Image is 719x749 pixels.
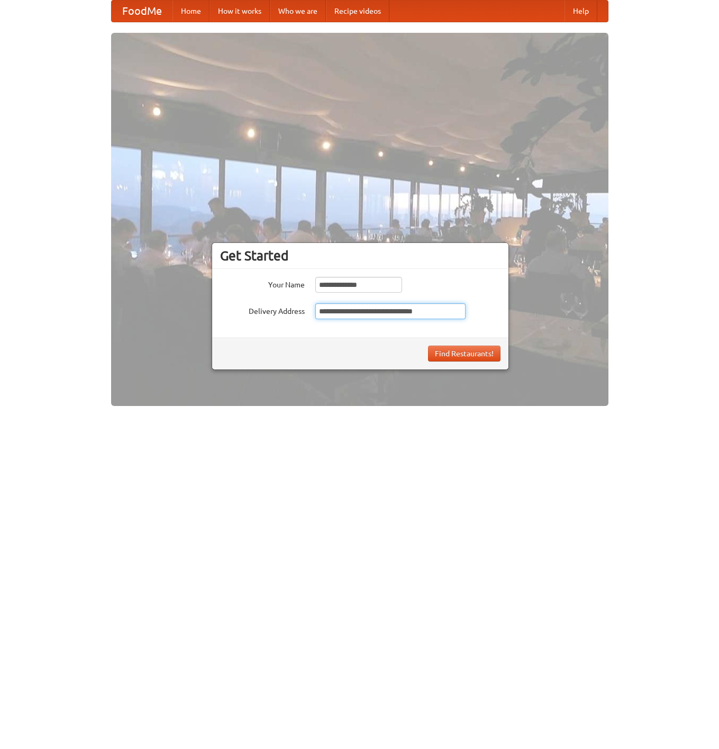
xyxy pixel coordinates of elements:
label: Your Name [220,277,305,290]
button: Find Restaurants! [428,346,500,362]
h3: Get Started [220,248,500,264]
label: Delivery Address [220,303,305,317]
a: Who we are [270,1,326,22]
a: Help [565,1,597,22]
a: FoodMe [112,1,172,22]
a: Home [172,1,210,22]
a: How it works [210,1,270,22]
a: Recipe videos [326,1,389,22]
